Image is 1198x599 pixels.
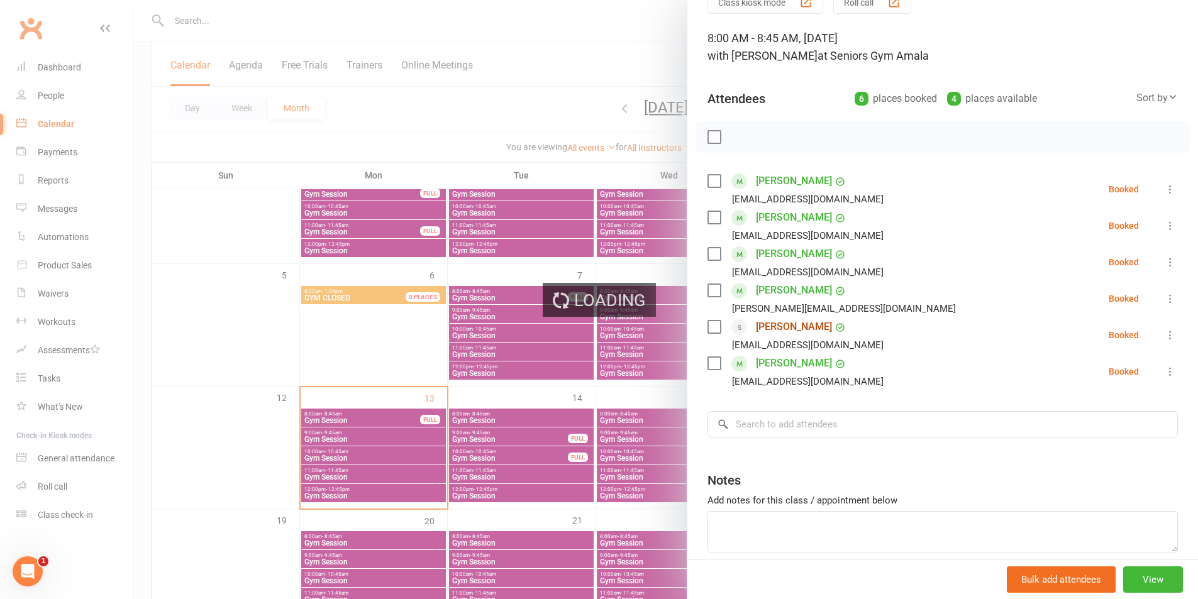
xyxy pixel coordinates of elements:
[855,92,868,106] div: 6
[1109,367,1139,376] div: Booked
[1123,566,1183,593] button: View
[13,556,43,586] iframe: Intercom live chat
[707,411,1178,437] input: Search to add attendees
[1109,294,1139,303] div: Booked
[1109,258,1139,267] div: Booked
[855,90,937,107] div: places booked
[732,373,884,390] div: [EMAIL_ADDRESS][DOMAIN_NAME]
[732,337,884,353] div: [EMAIL_ADDRESS][DOMAIN_NAME]
[732,228,884,244] div: [EMAIL_ADDRESS][DOMAIN_NAME]
[947,92,961,106] div: 4
[707,471,741,489] div: Notes
[756,171,832,191] a: [PERSON_NAME]
[732,300,956,317] div: [PERSON_NAME][EMAIL_ADDRESS][DOMAIN_NAME]
[1007,566,1116,593] button: Bulk add attendees
[707,49,818,62] span: with [PERSON_NAME]
[732,191,884,207] div: [EMAIL_ADDRESS][DOMAIN_NAME]
[1136,90,1178,106] div: Sort by
[732,264,884,280] div: [EMAIL_ADDRESS][DOMAIN_NAME]
[707,493,1178,508] div: Add notes for this class / appointment below
[756,280,832,300] a: [PERSON_NAME]
[756,353,832,373] a: [PERSON_NAME]
[756,207,832,228] a: [PERSON_NAME]
[1109,331,1139,339] div: Booked
[707,90,765,107] div: Attendees
[1109,221,1139,230] div: Booked
[756,317,832,337] a: [PERSON_NAME]
[707,30,1178,65] div: 8:00 AM - 8:45 AM, [DATE]
[756,244,832,264] a: [PERSON_NAME]
[947,90,1037,107] div: places available
[818,49,929,62] span: at Seniors Gym Amala
[1109,185,1139,194] div: Booked
[38,556,48,566] span: 1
